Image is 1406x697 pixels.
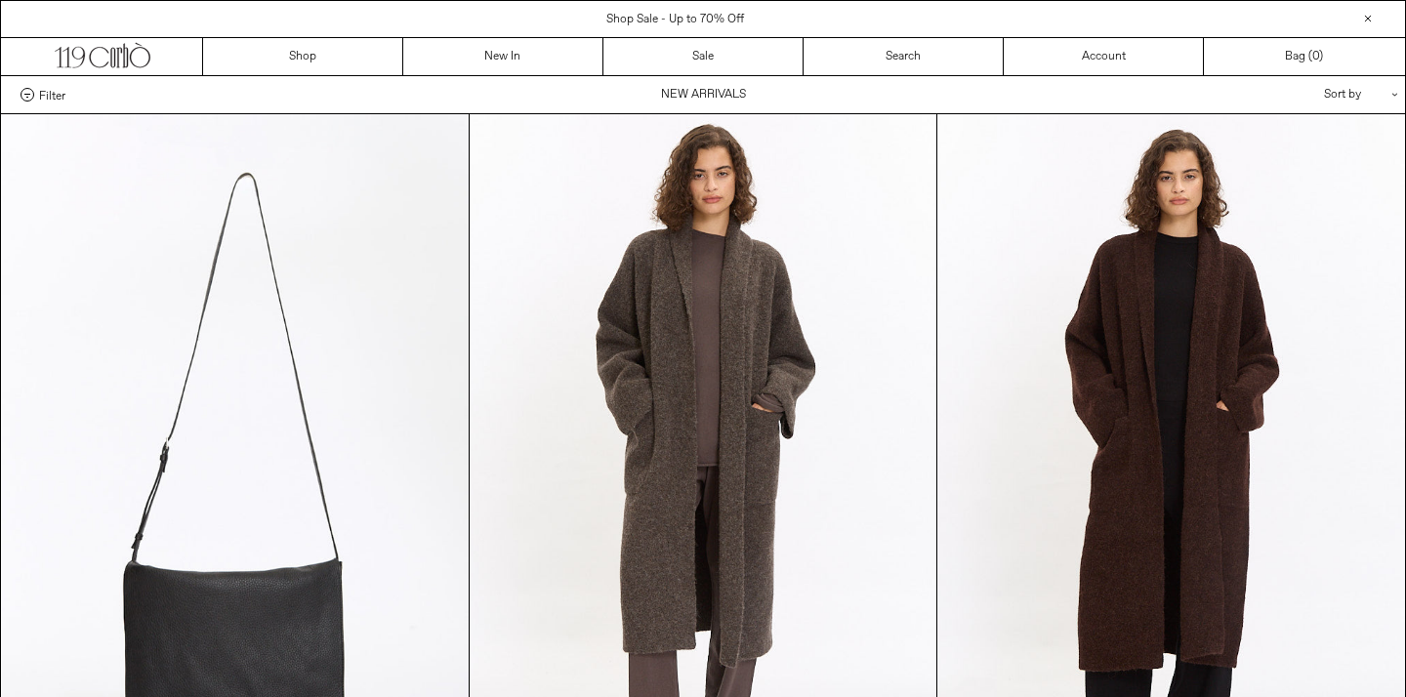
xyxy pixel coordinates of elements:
[606,12,744,27] a: Shop Sale - Up to 70% Off
[39,88,65,102] span: Filter
[1204,38,1404,75] a: Bag ()
[1312,49,1319,64] span: 0
[1312,48,1323,65] span: )
[1210,76,1385,113] div: Sort by
[1004,38,1204,75] a: Account
[403,38,603,75] a: New In
[804,38,1004,75] a: Search
[603,38,804,75] a: Sale
[203,38,403,75] a: Shop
